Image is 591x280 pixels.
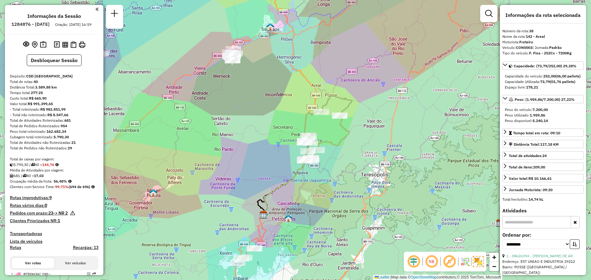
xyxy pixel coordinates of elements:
[519,40,533,44] strong: Freteiro
[234,255,249,262] div: Atividade não roteirizada - 59.457.233 EDILEUSA FELIX NEVES
[10,245,21,250] h4: Rotas
[529,29,533,33] strong: 38
[266,23,274,31] img: Três Rios
[496,219,504,227] img: CDI Macacu
[502,259,584,264] div: Endereço: EST UNIAO E INDUSTRIA 29212
[149,189,157,197] img: Miguel Pereira
[514,64,577,68] span: Capacidade: (73,79/252,00) 29,28%
[506,254,573,258] a: 1 - 08626394 - [PERSON_NAME] DE AR
[54,135,69,139] strong: 5.790,30
[68,179,71,183] em: Média calculada utilizando a maior ocupação (%Peso ou %Cubagem) de cada rota da sessão. Rotas cro...
[224,53,239,59] div: Atividade não roteirizada - EDICILENE GOMES DE O
[526,34,545,39] strong: 142 - Areal
[224,53,240,60] div: Atividade não roteirizada - CIDMAR DA ROCHA SILV
[529,197,543,202] strong: 14,74 hL
[10,173,98,179] div: 681 / 40 =
[47,112,68,117] strong: R$ 8.547,66
[502,163,584,171] a: Total de itens:209,00
[509,164,545,170] div: Total de itens:
[10,218,98,223] h4: Clientes Priorizados NR:
[10,140,98,145] div: Total de Atividades não Roteirizadas:
[502,61,584,70] a: Capacidade: (73,79/252,00) 29,28%
[223,53,239,60] div: Atividade não roteirizada - JEJ MERCEARIA
[10,123,98,129] div: Total de Pedidos Roteirizados:
[10,85,98,90] div: Distância Total:
[10,129,98,134] div: Peso total roteirizado:
[10,112,98,118] div: - Total não roteirizado:
[533,45,562,50] span: | Jornada:
[502,28,584,34] div: Número da rota:
[10,211,68,216] h4: Pedidos com prazo:
[515,97,575,102] span: Peso: (1.959,86/7.200,00) 27,22%
[513,131,560,135] span: Tempo total em rota: 09:10
[222,53,238,59] div: Atividade não roteirizada - JOSE CARLOS GALDINO
[502,50,584,56] div: Tipo do veículo:
[502,12,584,18] h4: Informações da rota selecionada
[237,254,252,261] div: Atividade não roteirizada - JOSE ELIEZER DA SILV
[10,163,14,167] i: Cubagem total roteirizado
[502,197,584,202] div: Total hectolitro:
[31,90,43,95] strong: 277:25
[502,264,584,275] div: Bairro: POSSE ([GEOGRAPHIC_DATA] / [GEOGRAPHIC_DATA])
[53,210,68,216] strong: -> NR 2
[70,211,75,218] em: Há pedidos NR próximo a expirar
[48,210,53,216] strong: 23
[492,262,496,270] span: −
[10,231,98,236] h4: Transportadoras
[224,53,239,59] div: Atividade não roteirizada - CARLOS HENRIQUE BAST
[375,275,389,279] a: Leaflet
[550,79,575,84] strong: (01,76 pallets)
[23,272,39,276] span: RTE0H36
[87,272,90,276] em: Opções
[61,40,69,49] button: Visualizar relatório de Roteirização
[509,187,553,193] div: Jornada Motorista: 09:20
[529,176,552,181] strong: R$ 10.166,61
[225,50,240,56] div: Atividade não roteirizada - ARMAZEM CASACA
[411,275,437,279] a: OpenStreetMap
[460,257,470,266] img: Fluxo de ruas
[505,73,581,79] div: Capacidade do veículo:
[10,179,52,183] span: Ocupação média da frota:
[42,162,54,167] strong: 144,76
[489,262,499,271] a: Zoom out
[55,184,69,189] strong: 99,71%
[10,174,14,178] i: Total de Atividades
[69,184,90,189] strong: (694 de 696)
[223,53,238,59] div: Atividade não roteirizada - MAICON GUEDES MATHIA
[516,45,533,50] strong: CON0003
[509,153,547,158] span: Total de atividades:
[10,107,98,112] div: - Total roteirizado:
[473,256,484,267] img: Exibir/Ocultar setores
[40,107,66,112] strong: R$ 982.851,99
[49,195,52,200] strong: 9
[10,101,98,107] div: Valor total:
[224,53,240,59] div: Atividade não roteirizada - LUIS HENRIQUE DO CAR
[11,22,50,27] h6: 1284876 - [DATE]
[92,272,96,276] em: Rota exportada
[71,140,76,145] strong: 21
[55,163,58,167] i: Meta Caixas/viagem: 163,31 Diferença: -18,55
[502,185,584,194] a: Jornada Motorista: 09:20
[27,13,81,19] h4: Informações da Sessão
[39,40,48,49] button: Painel de Sugestão
[540,79,550,84] strong: 73,79
[570,239,580,249] button: Ordem crescente
[533,107,548,112] strong: 7.200,00
[26,74,73,78] strong: CDD [GEOGRAPHIC_DATA]
[492,253,496,261] span: +
[10,90,98,96] div: Tempo total:
[502,174,584,182] a: Valor total:R$ 10.166,61
[502,231,584,239] label: Ordenar por:
[509,176,552,181] div: Valor total:
[108,7,121,21] a: Nova sessão e pesquisa
[247,245,262,251] div: Atividade não roteirizada - MACHADINHO BAR E RES
[10,162,98,168] div: 5.790,30 / 40 =
[10,96,98,101] div: Custo total:
[505,85,581,90] div: Espaço livre:
[502,105,584,126] div: Peso: (1.959,86/7.200,00) 27,22%
[442,254,457,269] span: Exibir rótulo
[533,118,548,123] strong: 5.240,14
[73,245,98,250] h4: Recargas: 13
[27,54,82,66] button: Desbloquear Sessão
[10,73,98,79] div: Depósito:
